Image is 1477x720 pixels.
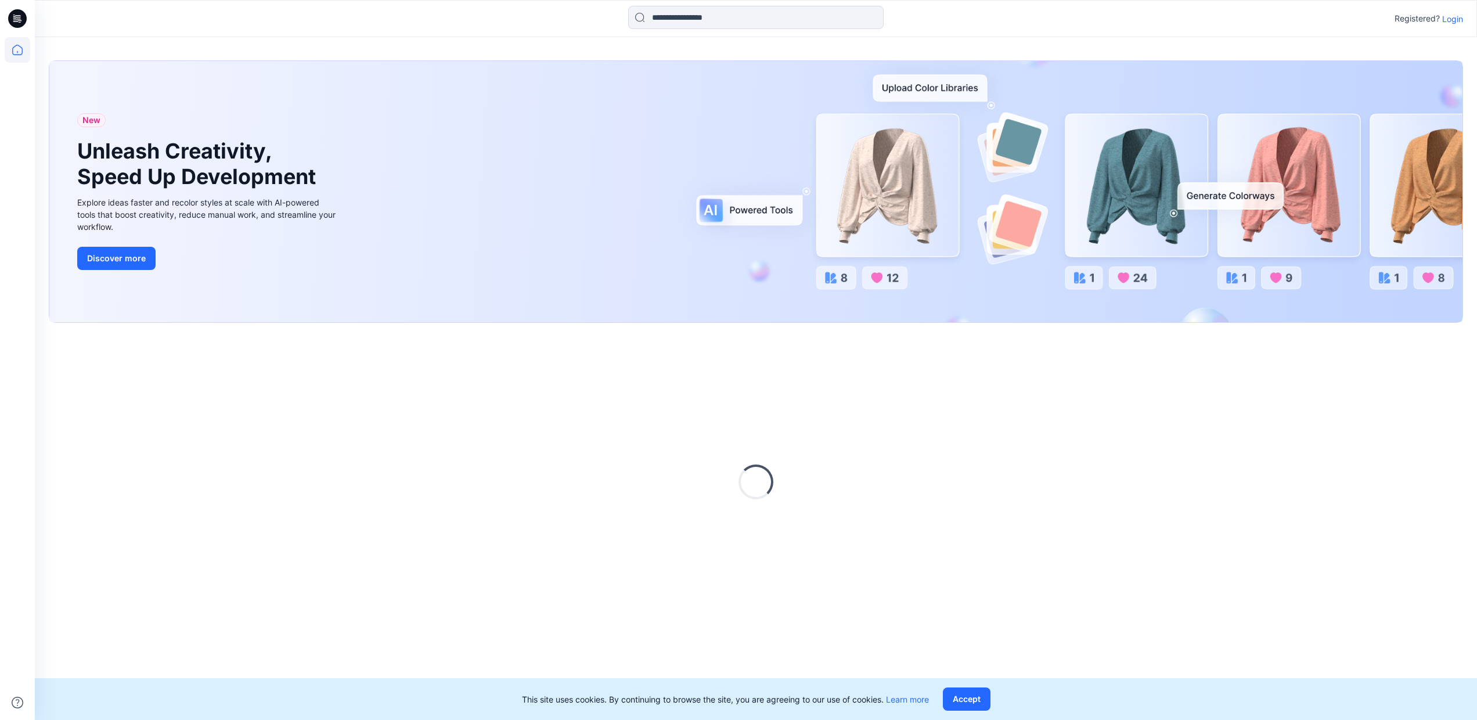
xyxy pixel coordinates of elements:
[77,196,338,233] div: Explore ideas faster and recolor styles at scale with AI-powered tools that boost creativity, red...
[943,687,990,711] button: Accept
[77,247,338,270] a: Discover more
[1442,13,1463,25] p: Login
[522,693,929,705] p: This site uses cookies. By continuing to browse the site, you are agreeing to our use of cookies.
[886,694,929,704] a: Learn more
[77,247,156,270] button: Discover more
[1395,12,1440,26] p: Registered?
[82,113,100,127] span: New
[77,139,321,189] h1: Unleash Creativity, Speed Up Development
